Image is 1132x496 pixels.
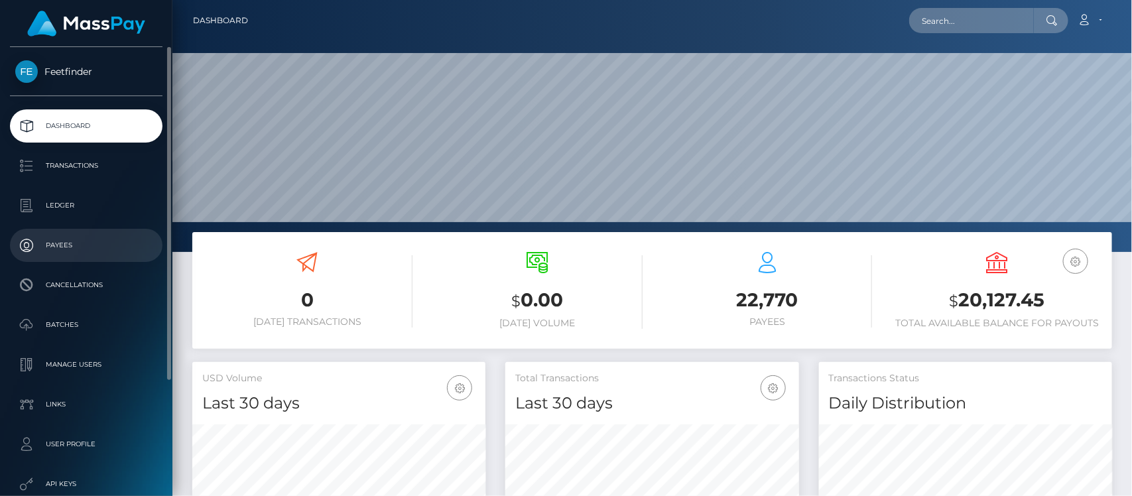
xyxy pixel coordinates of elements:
[515,372,788,385] h5: Total Transactions
[829,372,1102,385] h5: Transactions Status
[909,8,1034,33] input: Search...
[10,308,162,341] a: Batches
[15,355,157,375] p: Manage Users
[10,109,162,143] a: Dashboard
[662,316,873,328] h6: Payees
[432,318,643,329] h6: [DATE] Volume
[202,392,475,415] h4: Last 30 days
[15,60,38,83] img: Feetfinder
[15,196,157,216] p: Ledger
[511,292,521,310] small: $
[10,348,162,381] a: Manage Users
[15,235,157,255] p: Payees
[662,287,873,313] h3: 22,770
[10,229,162,262] a: Payees
[432,287,643,314] h3: 0.00
[950,292,959,310] small: $
[15,275,157,295] p: Cancellations
[202,316,412,328] h6: [DATE] Transactions
[202,372,475,385] h5: USD Volume
[15,395,157,414] p: Links
[15,116,157,136] p: Dashboard
[892,287,1102,314] h3: 20,127.45
[515,392,788,415] h4: Last 30 days
[15,434,157,454] p: User Profile
[10,388,162,421] a: Links
[10,189,162,222] a: Ledger
[193,7,248,34] a: Dashboard
[27,11,145,36] img: MassPay Logo
[10,149,162,182] a: Transactions
[10,66,162,78] span: Feetfinder
[10,269,162,302] a: Cancellations
[202,287,412,313] h3: 0
[15,474,157,494] p: API Keys
[10,428,162,461] a: User Profile
[892,318,1102,329] h6: Total Available Balance for Payouts
[829,392,1102,415] h4: Daily Distribution
[15,315,157,335] p: Batches
[15,156,157,176] p: Transactions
